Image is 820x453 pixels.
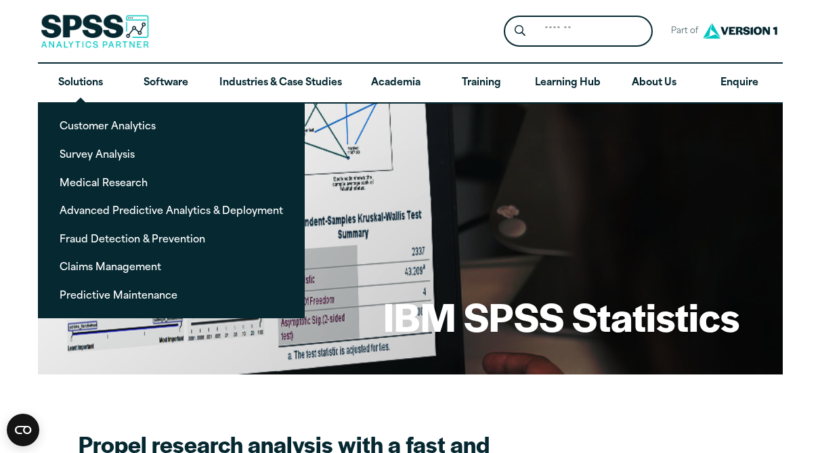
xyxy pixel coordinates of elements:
[507,19,532,44] button: Search magnifying glass icon
[49,198,294,223] a: Advanced Predictive Analytics & Deployment
[664,22,699,41] span: Part of
[49,170,294,195] a: Medical Research
[49,142,294,167] a: Survey Analysis
[49,113,294,138] a: Customer Analytics
[49,254,294,279] a: Claims Management
[515,25,525,37] svg: Search magnifying glass icon
[383,290,739,343] h1: IBM SPSS Statistics
[504,16,653,47] form: Site Header Search Form
[38,64,123,103] a: Solutions
[49,282,294,307] a: Predictive Maintenance
[38,64,783,103] nav: Desktop version of site main menu
[699,18,781,43] img: Version1 Logo
[697,64,782,103] a: Enquire
[7,414,39,446] button: Open CMP widget
[123,64,209,103] a: Software
[38,102,305,318] ul: Solutions
[611,64,697,103] a: About Us
[524,64,611,103] a: Learning Hub
[353,64,438,103] a: Academia
[49,226,294,251] a: Fraud Detection & Prevention
[41,14,149,48] img: SPSS Analytics Partner
[209,64,353,103] a: Industries & Case Studies
[438,64,523,103] a: Training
